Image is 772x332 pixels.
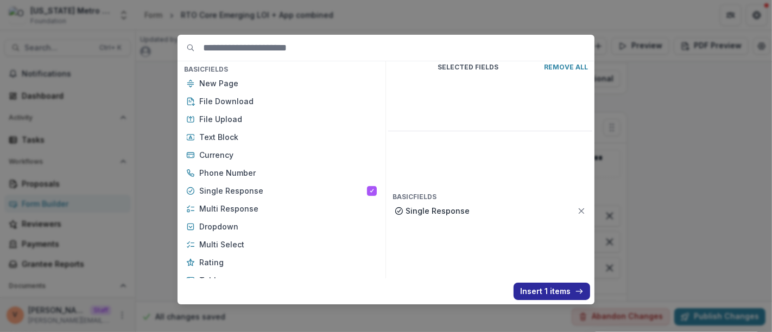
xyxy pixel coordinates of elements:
[199,203,377,214] p: Multi Response
[199,113,377,125] p: File Upload
[199,239,377,250] p: Multi Select
[199,149,377,161] p: Currency
[406,205,577,216] p: Single Response
[199,221,377,232] p: Dropdown
[199,185,367,196] p: Single Response
[544,63,588,71] p: Remove All
[199,257,377,268] p: Rating
[388,191,592,203] h4: Basic Fields
[180,63,383,75] h4: Basic Fields
[199,167,377,178] p: Phone Number
[199,78,377,89] p: New Page
[199,95,377,107] p: File Download
[199,131,377,143] p: Text Block
[514,283,590,300] button: Insert 1 items
[199,274,377,286] p: Table
[393,63,544,71] p: Selected Fields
